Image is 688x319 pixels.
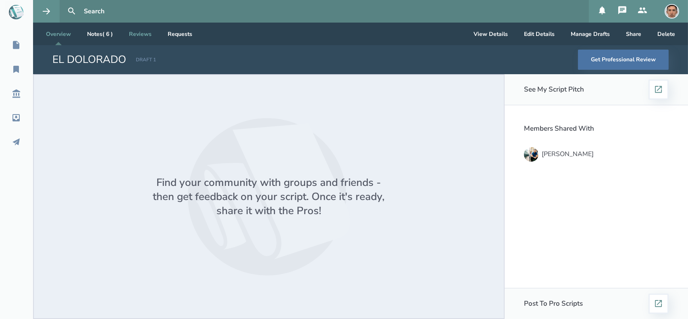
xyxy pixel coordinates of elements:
[148,175,390,218] div: Find your community with groups and friends - then get feedback on your script. Once it's ready, ...
[524,146,669,163] a: [PERSON_NAME]
[651,23,682,45] button: Delete
[524,147,538,162] img: user_1673573717-crop.jpg
[524,85,584,94] h3: See My Script Pitch
[524,300,583,308] h3: Post To Pro Scripts
[123,23,158,45] a: Reviews
[564,23,616,45] button: Manage Drafts
[619,23,648,45] button: Share
[542,150,594,158] div: [PERSON_NAME]
[578,50,669,70] button: Get Professional Review
[518,23,561,45] button: Edit Details
[81,23,119,45] a: Notes( 6 )
[39,23,77,45] a: Overview
[52,52,126,67] h1: EL DOLORADO
[524,125,669,133] h3: Members Shared With
[136,56,156,63] div: DRAFT 1
[467,23,514,45] button: View Details
[161,23,199,45] a: Requests
[665,4,679,19] img: user_1756948650-crop.jpg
